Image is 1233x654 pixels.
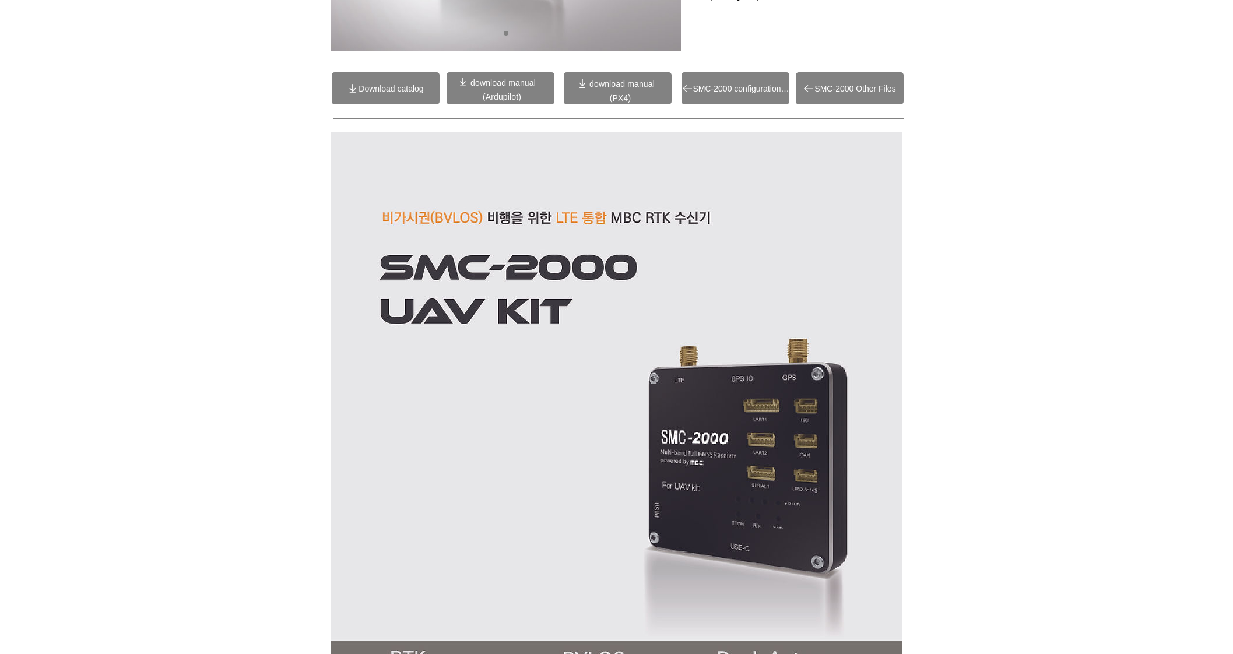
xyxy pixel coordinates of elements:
a: Download catalog [332,72,440,104]
span: SMC-2000 Other Files [814,84,895,93]
a: download manual [470,78,536,87]
a: download manual [589,79,655,89]
span: (PX4) [610,93,631,103]
a: (Ardupilot) [483,92,521,101]
span: SMC-2000 configuration file [693,84,789,93]
nav: Slides [499,31,512,36]
a: SMC-2000 Other Files [796,72,904,104]
a: SMC-2000 configuration file [682,72,789,104]
span: Download catalog [359,84,423,93]
a: 01 [504,31,508,36]
iframe: Wix Chat [1099,604,1233,654]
